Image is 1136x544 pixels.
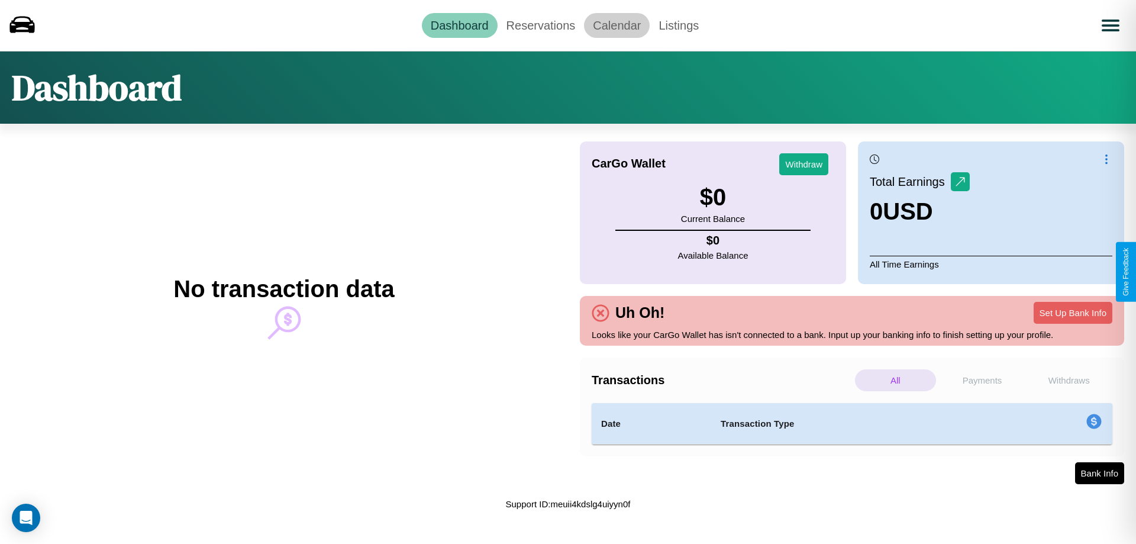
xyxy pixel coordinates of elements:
h4: Transaction Type [721,417,989,431]
h4: $ 0 [678,234,748,247]
h4: Transactions [592,374,852,387]
h3: 0 USD [870,198,970,225]
button: Withdraw [779,153,828,175]
a: Reservations [498,13,585,38]
button: Open menu [1094,9,1127,42]
p: Total Earnings [870,171,951,192]
button: Bank Info [1075,462,1124,484]
h4: Uh Oh! [609,304,670,321]
p: Support ID: meuii4kdslg4uiyyn0f [506,496,631,512]
h2: No transaction data [173,276,394,302]
a: Listings [650,13,708,38]
p: Looks like your CarGo Wallet has isn't connected to a bank. Input up your banking info to finish ... [592,327,1112,343]
h1: Dashboard [12,63,182,112]
button: Set Up Bank Info [1034,302,1112,324]
h4: CarGo Wallet [592,157,666,170]
p: Current Balance [681,211,745,227]
h3: $ 0 [681,184,745,211]
div: Give Feedback [1122,248,1130,296]
table: simple table [592,403,1112,445]
a: Calendar [584,13,650,38]
a: Dashboard [422,13,498,38]
p: Withdraws [1028,369,1109,391]
p: Payments [942,369,1023,391]
p: All [855,369,936,391]
p: All Time Earnings [870,256,1112,272]
p: Available Balance [678,247,748,263]
h4: Date [601,417,702,431]
div: Open Intercom Messenger [12,504,40,532]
